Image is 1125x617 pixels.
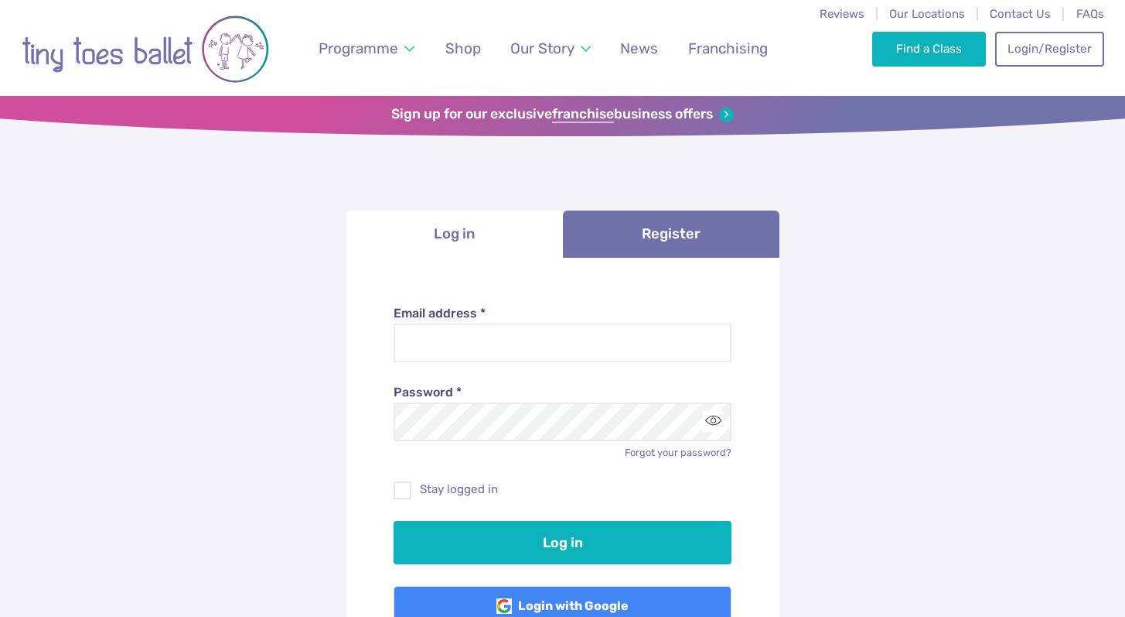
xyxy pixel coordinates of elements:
a: Reviews [820,7,864,21]
label: Email address * [394,305,731,322]
span: Our Story [510,39,574,57]
span: Shop [445,39,481,57]
button: Toggle password visibility [703,411,724,432]
label: Stay logged in [394,482,731,498]
a: Programme [311,30,421,67]
a: Franchising [680,30,775,67]
span: Programme [319,39,398,57]
a: Our Story [503,30,598,67]
span: News [620,39,658,57]
a: Login/Register [995,32,1103,66]
a: Register [563,211,779,258]
button: Log in [394,521,731,564]
a: Forgot your password? [625,447,731,458]
strong: franchise [552,106,614,123]
img: Google Logo [496,598,512,614]
a: FAQs [1076,7,1104,21]
a: Our Locations [889,7,965,21]
a: Sign up for our exclusivefranchisebusiness offers [391,106,734,123]
label: Password * [394,384,731,401]
a: News [613,30,666,67]
a: Contact Us [990,7,1051,21]
a: Shop [438,30,488,67]
img: tiny toes ballet [22,10,269,88]
a: Find a Class [872,32,986,66]
span: Franchising [688,39,768,57]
